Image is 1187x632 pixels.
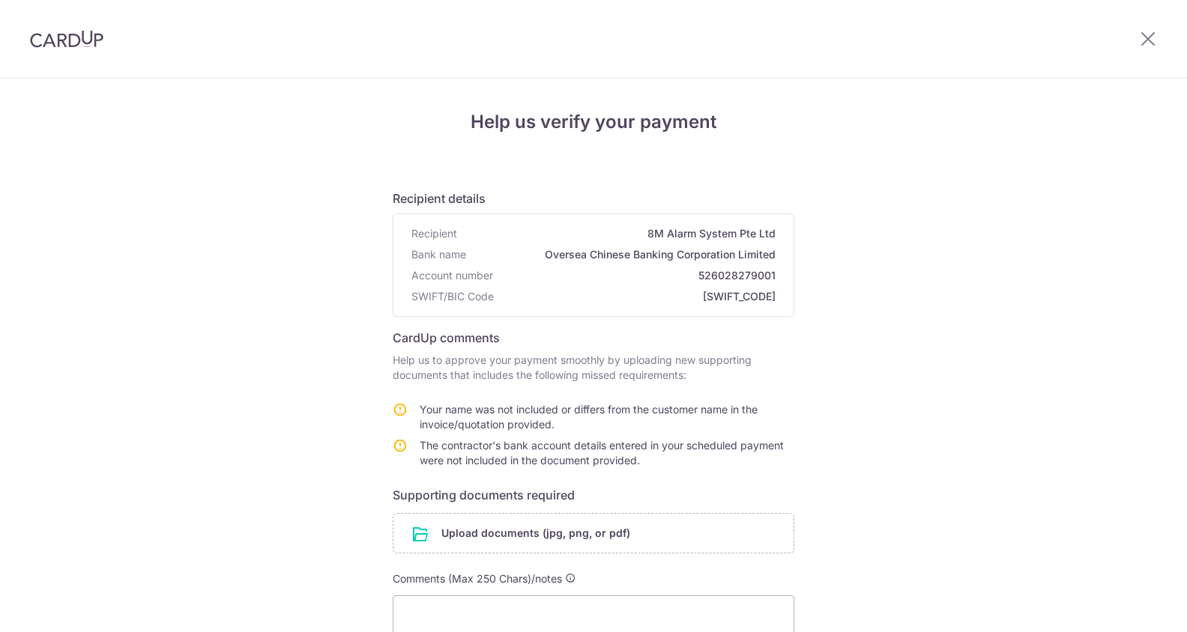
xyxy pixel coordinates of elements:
[463,226,776,241] span: 8M Alarm System Pte Ltd
[499,268,776,283] span: 526028279001
[393,486,794,504] h6: Supporting documents required
[393,329,794,347] h6: CardUp comments
[393,109,794,136] h4: Help us verify your payment
[411,289,494,304] span: SWIFT/BIC Code
[411,268,493,283] span: Account number
[393,189,794,207] h6: Recipient details
[393,513,794,553] div: Upload documents (jpg, png, or pdf)
[411,226,457,241] span: Recipient
[393,572,562,585] span: Comments (Max 250 Chars)/notes
[411,247,466,262] span: Bank name
[393,353,794,383] p: Help us to approve your payment smoothly by uploading new supporting documents that includes the ...
[420,439,784,467] span: The contractor's bank account details entered in your scheduled payment were not included in the ...
[30,30,103,48] img: CardUp
[500,289,776,304] span: [SWIFT_CODE]
[420,403,758,431] span: Your name was not included or differs from the customer name in the invoice/quotation provided.
[472,247,776,262] span: Oversea Chinese Banking Corporation Limited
